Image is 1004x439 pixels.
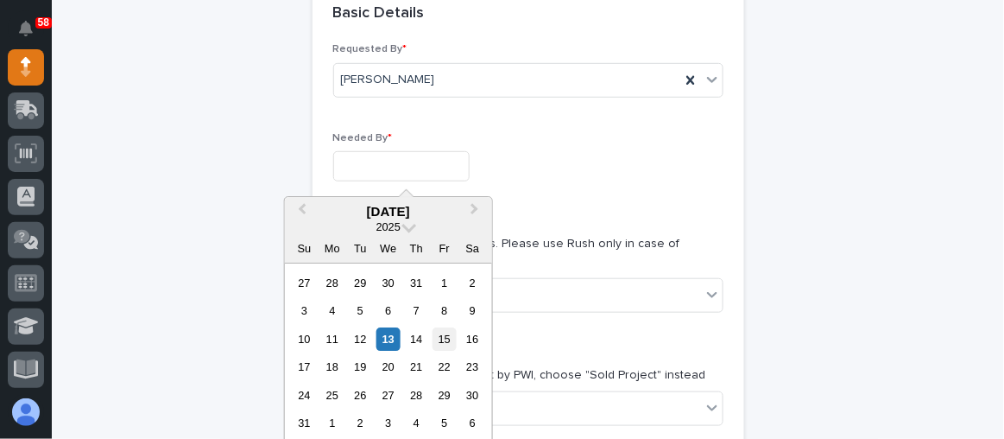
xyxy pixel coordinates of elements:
[320,237,344,260] div: Mo
[461,384,484,407] div: Choose Saturday, August 30th, 2025
[349,412,372,436] div: Choose Tuesday, September 2nd, 2025
[293,384,316,407] div: Choose Sunday, August 24th, 2025
[293,237,316,260] div: Su
[285,204,492,219] div: [DATE]
[461,328,484,351] div: Choose Saturday, August 16th, 2025
[320,300,344,323] div: Choose Monday, August 4th, 2025
[320,384,344,407] div: Choose Monday, August 25th, 2025
[290,270,486,438] div: month 2025-08
[433,271,456,295] div: Choose Friday, August 1st, 2025
[461,412,484,436] div: Choose Saturday, September 6th, 2025
[433,384,456,407] div: Choose Friday, August 29th, 2025
[333,366,723,385] p: if an e-commerce item is built by PWI, choose "Sold Project" instead
[433,237,456,260] div: Fr
[349,237,372,260] div: Tu
[349,300,372,323] div: Choose Tuesday, August 5th, 2025
[293,328,316,351] div: Choose Sunday, August 10th, 2025
[349,384,372,407] div: Choose Tuesday, August 26th, 2025
[341,71,435,89] span: [PERSON_NAME]
[333,235,723,271] p: Use "Normal" for most orders. Please use Rush only in case of emergency.
[376,237,400,260] div: We
[405,356,428,379] div: Choose Thursday, August 21st, 2025
[8,10,44,47] button: Notifications
[376,300,400,323] div: Choose Wednesday, August 6th, 2025
[405,271,428,295] div: Choose Thursday, July 31st, 2025
[349,356,372,379] div: Choose Tuesday, August 19th, 2025
[293,412,316,436] div: Choose Sunday, August 31st, 2025
[405,328,428,351] div: Choose Thursday, August 14th, 2025
[461,237,484,260] div: Sa
[376,271,400,295] div: Choose Wednesday, July 30th, 2025
[463,199,490,226] button: Next Month
[287,199,314,226] button: Previous Month
[376,220,401,233] span: 2025
[433,328,456,351] div: Choose Friday, August 15th, 2025
[8,394,44,430] button: users-avatar
[376,412,400,436] div: Choose Wednesday, September 3rd, 2025
[293,356,316,379] div: Choose Sunday, August 17th, 2025
[461,300,484,323] div: Choose Saturday, August 9th, 2025
[320,412,344,436] div: Choose Monday, September 1st, 2025
[433,412,456,436] div: Choose Friday, September 5th, 2025
[405,300,428,323] div: Choose Thursday, August 7th, 2025
[349,328,372,351] div: Choose Tuesday, August 12th, 2025
[405,384,428,407] div: Choose Thursday, August 28th, 2025
[405,237,428,260] div: Th
[376,384,400,407] div: Choose Wednesday, August 27th, 2025
[293,271,316,295] div: Choose Sunday, July 27th, 2025
[349,271,372,295] div: Choose Tuesday, July 29th, 2025
[333,4,425,23] h2: Basic Details
[433,300,456,323] div: Choose Friday, August 8th, 2025
[320,328,344,351] div: Choose Monday, August 11th, 2025
[293,300,316,323] div: Choose Sunday, August 3rd, 2025
[461,356,484,379] div: Choose Saturday, August 23rd, 2025
[320,271,344,295] div: Choose Monday, July 28th, 2025
[22,21,44,48] div: Notifications58
[333,44,407,54] span: Requested By
[320,356,344,379] div: Choose Monday, August 18th, 2025
[376,356,400,379] div: Choose Wednesday, August 20th, 2025
[333,133,393,143] span: Needed By
[38,16,49,29] p: 58
[461,271,484,295] div: Choose Saturday, August 2nd, 2025
[433,356,456,379] div: Choose Friday, August 22nd, 2025
[405,412,428,436] div: Choose Thursday, September 4th, 2025
[376,328,400,351] div: Choose Wednesday, August 13th, 2025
